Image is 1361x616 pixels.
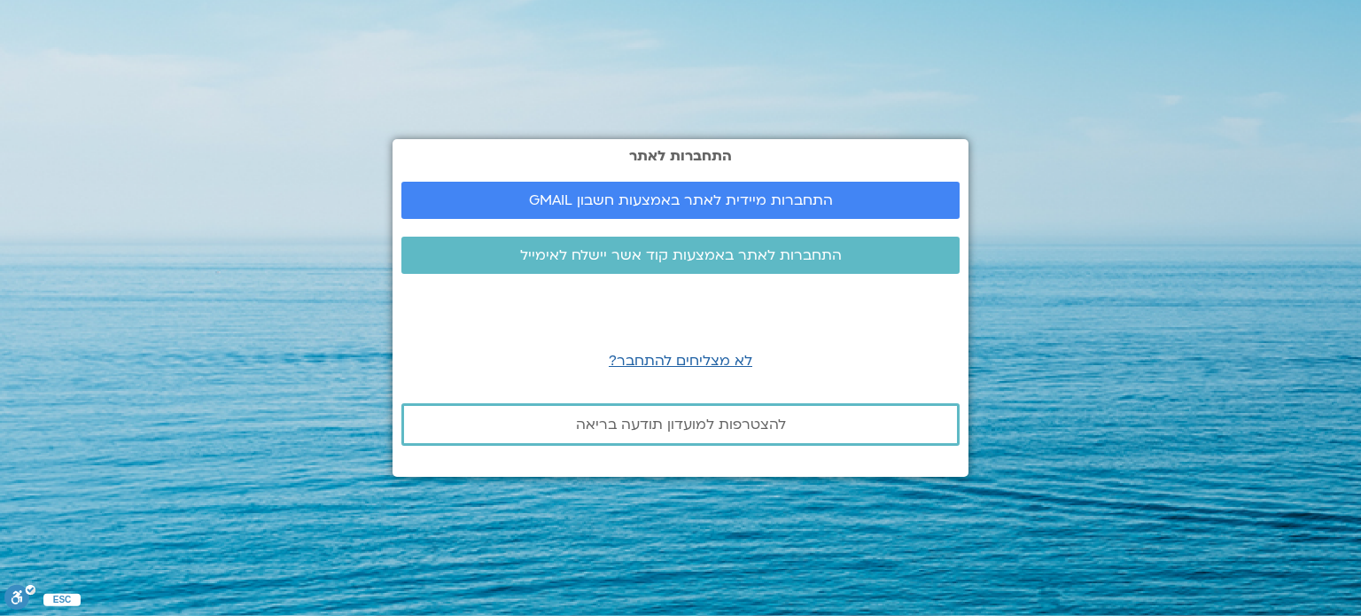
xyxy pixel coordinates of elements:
[401,182,960,219] a: התחברות מיידית לאתר באמצעות חשבון GMAIL
[609,351,752,370] a: לא מצליחים להתחבר?
[401,237,960,274] a: התחברות לאתר באמצעות קוד אשר יישלח לאימייל
[576,417,786,433] span: להצטרפות למועדון תודעה בריאה
[401,403,960,446] a: להצטרפות למועדון תודעה בריאה
[529,192,833,208] span: התחברות מיידית לאתר באמצעות חשבון GMAIL
[520,247,842,263] span: התחברות לאתר באמצעות קוד אשר יישלח לאימייל
[401,148,960,164] h2: התחברות לאתר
